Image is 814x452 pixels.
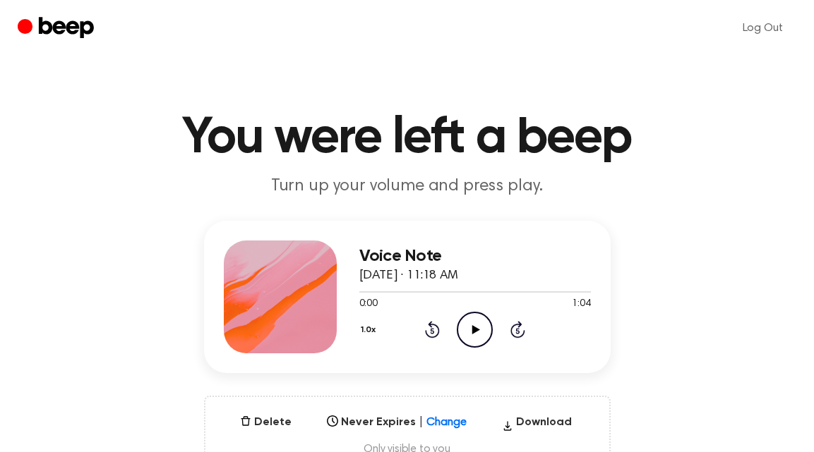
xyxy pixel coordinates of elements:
a: Beep [18,15,97,42]
button: 1.0x [359,318,381,342]
span: [DATE] · 11:18 AM [359,269,458,282]
a: Log Out [729,11,797,45]
h3: Voice Note [359,247,591,266]
p: Turn up your volume and press play. [136,175,678,198]
button: Delete [234,414,297,431]
button: Download [496,414,577,436]
h1: You were left a beep [46,113,769,164]
span: 1:04 [572,297,590,312]
span: 0:00 [359,297,378,312]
